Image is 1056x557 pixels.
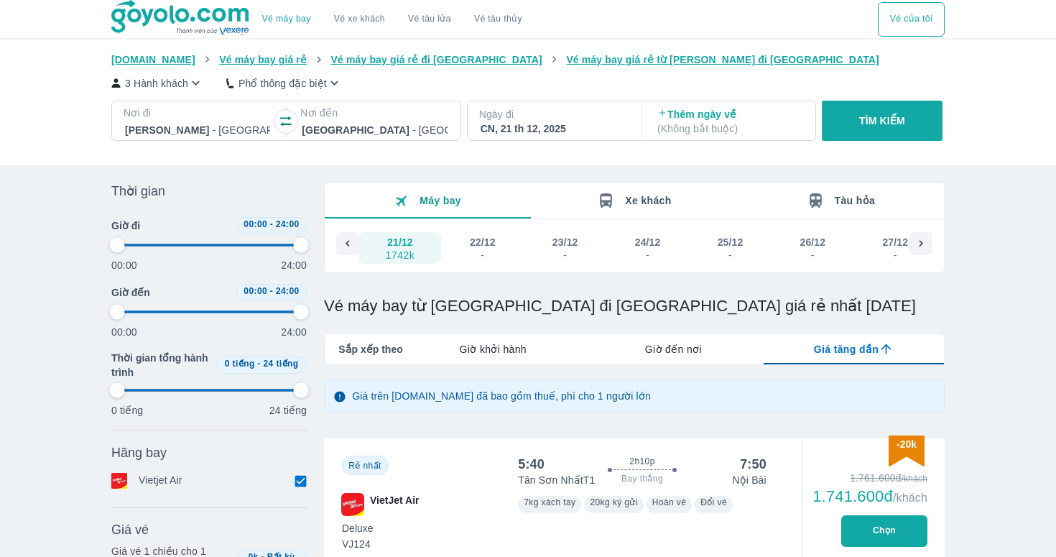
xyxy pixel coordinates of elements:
[348,461,381,471] span: Rẻ nhất
[111,52,945,67] nav: breadcrumb
[878,2,945,37] div: choose transportation mode
[238,76,327,91] p: Phổ thông đặc biệt
[403,334,944,364] div: lab API tabs example
[822,101,942,141] button: TÌM KIẾM
[226,75,342,91] button: Phổ thông đặc biệt
[276,219,300,229] span: 24:00
[460,342,527,356] span: Giờ khởi hành
[244,286,267,296] span: 00:00
[386,249,414,261] div: 1742k
[841,515,927,547] button: Chọn
[801,249,825,261] div: -
[387,235,413,249] div: 21/12
[897,438,917,450] span: -20k
[338,342,403,356] span: Sắp xếp theo
[553,249,578,261] div: -
[125,76,188,91] p: 3 Hành khách
[111,444,167,461] span: Hãng bay
[629,456,654,467] span: 2h10p
[882,235,908,249] div: 27/12
[718,249,743,261] div: -
[657,121,802,136] p: ( Không bắt buộc )
[859,114,905,128] p: TÌM KIẾM
[812,471,927,485] div: 1.761.600đ
[636,249,660,261] div: -
[111,521,149,538] span: Giá vé
[524,497,575,507] span: 7kg xách tay
[281,258,307,272] p: 24:00
[111,403,143,418] p: 0 tiếng
[276,286,300,296] span: 24:00
[352,389,651,403] p: Giá trên [DOMAIN_NAME] đã bao gồm thuế, phí cho 1 người lớn
[800,235,826,249] div: 26/12
[219,54,307,65] span: Vé máy bay giá rẻ
[341,493,364,516] img: VJ
[139,473,182,489] p: Vietjet Air
[111,75,203,91] button: 3 Hành khách
[552,235,578,249] div: 23/12
[657,107,802,136] p: Thêm ngày về
[889,436,925,466] img: discount
[111,285,150,300] span: Giờ đến
[397,2,463,37] a: Vé tàu lửa
[244,219,267,229] span: 00:00
[893,492,927,504] span: /khách
[111,258,137,272] p: 00:00
[732,473,766,487] p: Nội Bài
[625,195,671,206] span: Xe khách
[470,235,496,249] div: 22/12
[281,325,307,339] p: 24:00
[269,403,307,418] p: 24 tiếng
[111,218,140,233] span: Giờ đi
[257,359,260,369] span: -
[264,359,299,369] span: 24 tiếng
[463,2,534,37] button: Vé tàu thủy
[700,497,727,507] span: Đổi vé
[111,351,210,379] span: Thời gian tổng hành trình
[225,359,255,369] span: 0 tiếng
[812,488,927,505] div: 1.741.600đ
[111,54,195,65] span: [DOMAIN_NAME]
[111,325,137,339] p: 00:00
[590,497,637,507] span: 20kg ký gửi
[835,195,876,206] span: Tàu hỏa
[300,106,448,120] p: Nơi đến
[370,493,419,516] span: VietJet Air
[878,2,945,37] button: Vé của tôi
[324,296,945,316] h1: Vé máy bay từ [GEOGRAPHIC_DATA] đi [GEOGRAPHIC_DATA] giá rẻ nhất [DATE]
[270,219,273,229] span: -
[262,14,311,24] a: Vé máy bay
[471,249,495,261] div: -
[124,106,272,120] p: Nơi đi
[481,121,626,136] div: CN, 21 th 12, 2025
[270,286,273,296] span: -
[883,249,907,261] div: -
[342,537,374,551] span: VJ124
[518,456,545,473] div: 5:40
[420,195,461,206] span: Máy bay
[566,54,879,65] span: Vé máy bay giá rẻ từ [PERSON_NAME] đi [GEOGRAPHIC_DATA]
[814,342,879,356] span: Giá tăng dần
[342,521,374,535] span: Deluxe
[740,456,766,473] div: 7:50
[518,473,595,487] p: Tân Sơn Nhất T1
[652,497,687,507] span: Hoàn vé
[479,107,627,121] p: Ngày đi
[645,342,702,356] span: Giờ đến nơi
[334,14,385,24] a: Vé xe khách
[718,235,744,249] div: 25/12
[111,183,165,200] span: Thời gian
[635,235,661,249] div: 24/12
[331,54,542,65] span: Vé máy bay giá rẻ đi [GEOGRAPHIC_DATA]
[251,2,534,37] div: choose transportation mode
